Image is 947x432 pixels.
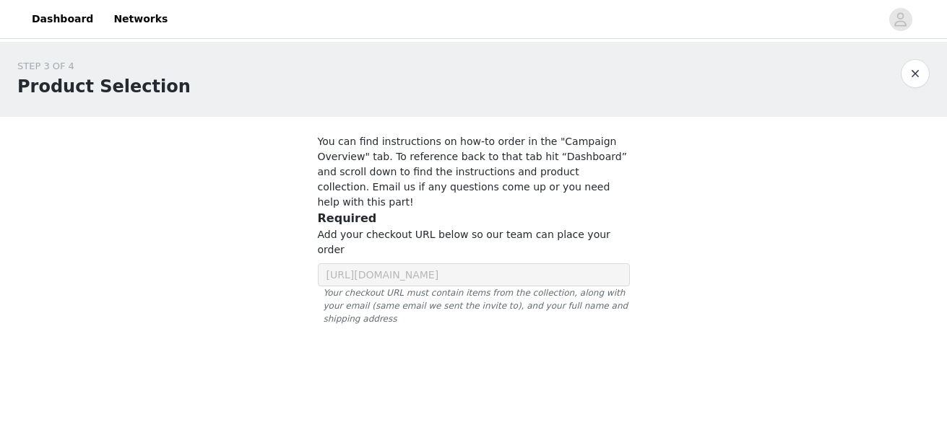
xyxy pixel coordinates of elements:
h3: Required [318,210,630,227]
a: Dashboard [23,3,102,35]
div: STEP 3 OF 4 [17,59,191,74]
span: Add your checkout URL below so our team can place your order [318,229,610,255]
div: avatar [894,8,907,31]
span: Your checkout URL must contain items from the collection, along with your email (same email we se... [318,286,630,325]
p: You can find instructions on how-to order in the "Campaign Overview" tab. To reference back to th... [318,134,630,210]
h1: Product Selection [17,74,191,100]
a: Networks [105,3,176,35]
